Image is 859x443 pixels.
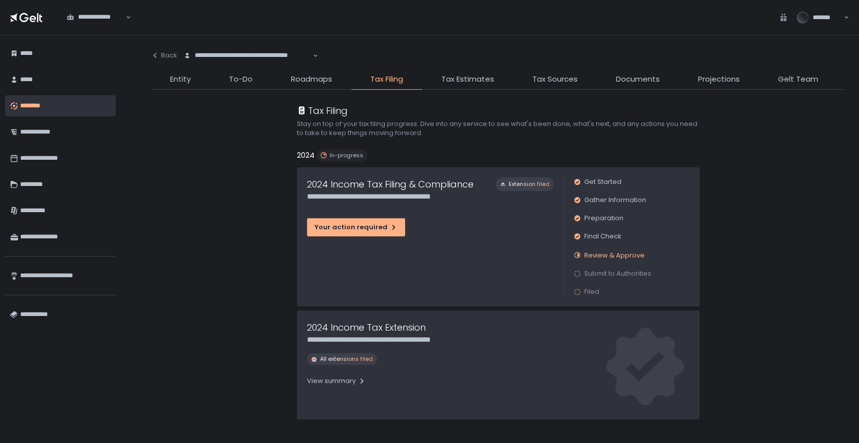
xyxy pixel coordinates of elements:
div: Tax Filing [297,104,348,117]
button: Your action required [307,218,405,236]
span: Entity [170,74,191,85]
div: Back [151,51,177,60]
div: Your action required [315,223,398,232]
span: Get Started [584,177,621,186]
span: Preparation [584,214,623,223]
span: Filed [584,287,599,296]
span: Projections [698,74,740,85]
button: View summary [307,373,366,389]
h1: 2024 Income Tax Filing & Compliance [307,177,474,191]
span: Roadmaps [291,74,332,85]
h2: Stay on top of your tax filing progress. Dive into any service to see what's been done, what's ne... [297,119,699,138]
span: To-Do [229,74,253,85]
input: Search for option [67,22,125,32]
span: Gelt Team [778,74,818,85]
span: Documents [616,74,660,85]
span: Gather Information [584,196,646,205]
h2: 2024 [297,150,315,161]
span: Extension filed [509,180,550,188]
button: Back [151,45,177,66]
span: Tax Estimates [441,74,494,85]
span: Final Check [584,232,621,241]
span: Tax Sources [532,74,578,85]
span: In-progress [330,152,363,159]
span: Review & Approve [584,250,645,260]
div: Search for option [60,7,131,28]
div: Search for option [177,45,318,67]
span: All extensions filed [320,355,373,363]
span: Tax Filing [370,74,403,85]
h1: 2024 Income Tax Extension [307,321,426,334]
input: Search for option [184,60,312,70]
div: View summary [307,376,366,386]
span: Submit to Authorities [584,269,651,278]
